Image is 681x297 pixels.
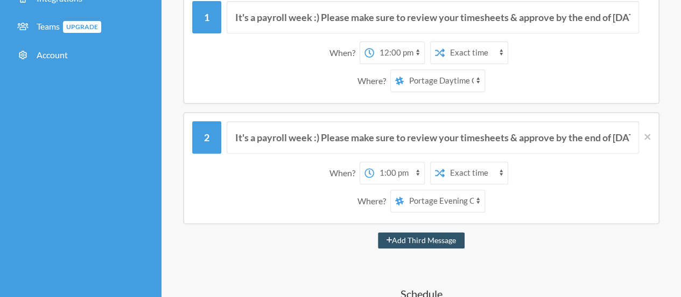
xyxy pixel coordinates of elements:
[227,121,639,154] input: Message
[329,162,360,184] div: When?
[378,232,465,248] button: Add Third Message
[63,21,101,33] span: Upgrade
[357,190,390,212] div: Where?
[227,1,639,33] input: Message
[37,21,101,31] span: Teams
[8,15,153,39] a: TeamsUpgrade
[37,50,68,60] span: Account
[357,70,390,92] div: Where?
[329,42,360,64] div: When?
[8,43,153,67] a: Account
